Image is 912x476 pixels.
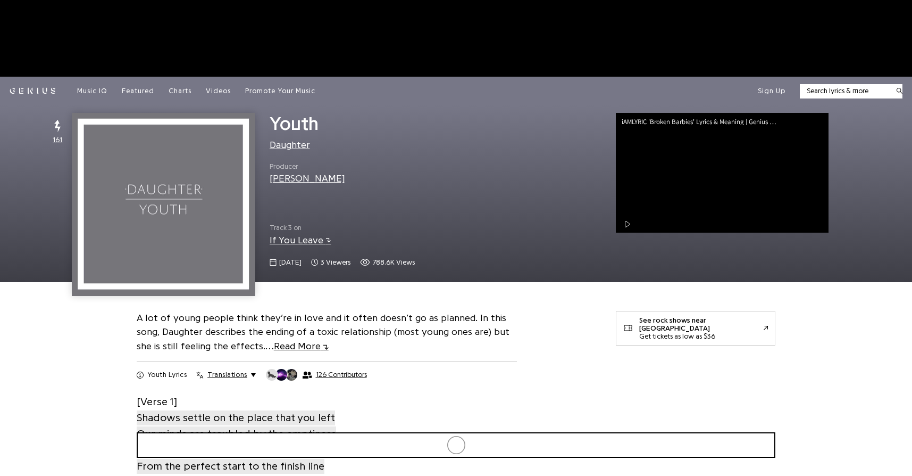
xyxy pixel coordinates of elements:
[72,113,255,296] img: Cover art for Youth by Daughter
[169,86,191,96] a: Charts
[206,87,231,94] span: Videos
[270,235,331,245] a: If You Leave
[137,459,324,474] span: From the perfect start to the finish line
[321,257,350,268] span: 3 viewers
[274,341,329,351] span: Read More
[245,86,315,96] a: Promote Your Music
[207,370,247,380] span: Translations
[639,316,764,332] div: See rock shows near [GEOGRAPHIC_DATA]
[147,370,187,380] h2: Youth Lyrics
[270,174,345,183] a: [PERSON_NAME]
[622,118,787,125] div: iAMLYRIC 'Broken Barbies' Lyrics & Meaning | Genius Verified
[270,161,345,172] span: Producer
[169,87,191,94] span: Charts
[800,86,890,96] input: Search lyrics & more
[245,87,315,94] span: Promote Your Music
[616,311,775,346] a: See rock shows near [GEOGRAPHIC_DATA]Get tickets as low as $36
[122,86,154,96] a: Featured
[316,371,367,379] span: 126 Contributors
[270,140,310,150] a: Daughter
[373,257,415,268] span: 788.6K views
[53,135,62,145] span: 161
[77,87,107,94] span: Music IQ
[122,87,154,94] span: Featured
[270,223,602,233] span: Track 3 on
[137,409,336,442] a: Shadows settle on the place that you leftOur minds are troubled by the emptiness
[137,411,336,441] span: Shadows settle on the place that you left Our minds are troubled by the emptiness
[206,86,231,96] a: Videos
[758,86,785,96] button: Sign Up
[360,257,415,268] span: 788,620 views
[77,86,107,96] a: Music IQ
[639,332,764,340] div: Get tickets as low as $36
[137,313,509,351] a: A lot of young people think they’re in love and it often doesn’t go as planned. In this song, Dau...
[270,114,319,133] span: Youth
[311,257,350,268] span: 3 viewers
[196,370,255,380] button: Translations
[279,257,302,268] span: [DATE]
[265,368,367,381] button: 126 Contributors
